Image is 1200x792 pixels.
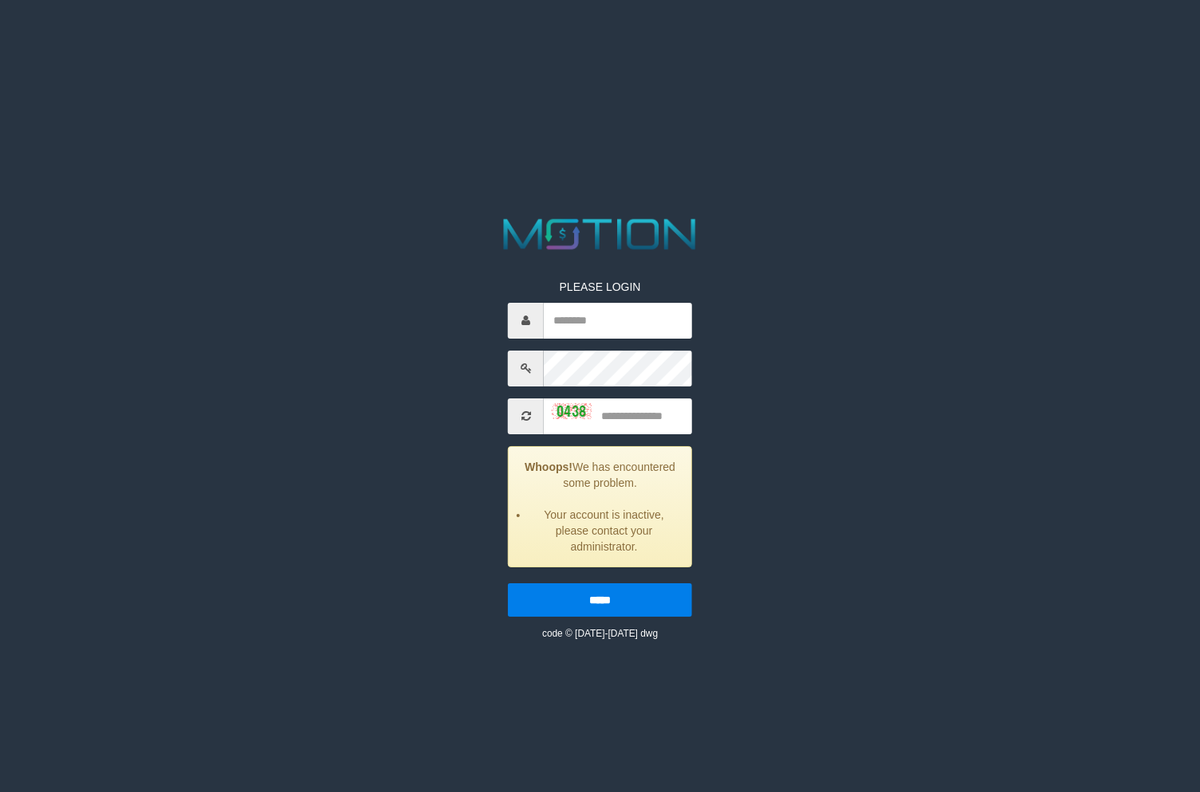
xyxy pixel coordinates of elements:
[529,507,679,555] li: Your account is inactive, please contact your administrator.
[508,446,692,567] div: We has encountered some problem.
[508,279,692,295] p: PLEASE LOGIN
[552,403,592,419] img: captcha
[525,461,572,473] strong: Whoops!
[542,628,658,639] small: code © [DATE]-[DATE] dwg
[495,214,705,255] img: MOTION_logo.png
